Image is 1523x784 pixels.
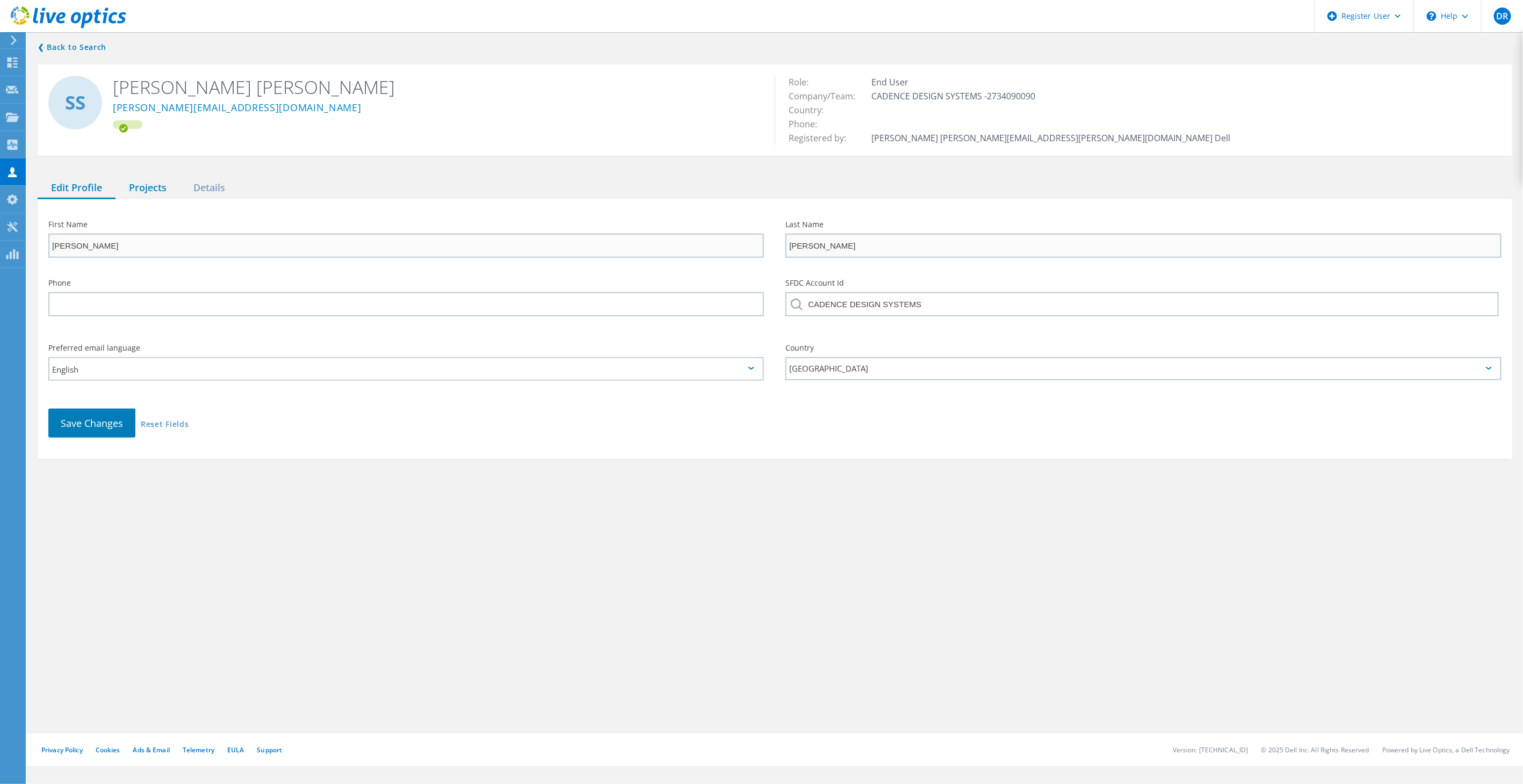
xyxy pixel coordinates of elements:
[785,221,1501,228] label: Last Name
[113,103,362,114] a: [PERSON_NAME][EMAIL_ADDRESS][DOMAIN_NAME]
[1427,11,1437,21] svg: \n
[38,177,116,199] div: Edit Profile
[227,745,244,754] a: EULA
[789,104,834,116] span: Country:
[789,132,857,144] span: Registered by:
[48,344,764,352] label: Preferred email language
[183,745,214,754] a: Telemetry
[869,131,1233,145] td: [PERSON_NAME] [PERSON_NAME][EMAIL_ADDRESS][PERSON_NAME][DOMAIN_NAME] Dell
[869,75,1233,89] td: End User
[38,41,106,54] a: Back to search
[785,279,1501,287] label: SFDC Account Id
[1261,745,1369,754] li: © 2025 Dell Inc. All Rights Reserved
[785,357,1501,380] div: [GEOGRAPHIC_DATA]
[41,745,83,754] a: Privacy Policy
[113,75,759,99] h2: [PERSON_NAME] [PERSON_NAME]
[116,177,180,199] div: Projects
[48,279,764,287] label: Phone
[61,417,123,430] span: Save Changes
[871,90,1046,102] span: CADENCE DESIGN SYSTEMS -2734090090
[257,745,282,754] a: Support
[48,221,764,228] label: First Name
[133,745,170,754] a: Ads & Email
[789,76,819,88] span: Role:
[1496,12,1508,20] span: DR
[11,23,126,30] a: Live Optics Dashboard
[96,745,120,754] a: Cookies
[65,93,85,112] span: ss
[141,420,189,430] a: Reset Fields
[1382,745,1510,754] li: Powered by Live Optics, a Dell Technology
[785,344,1501,352] label: Country
[789,118,828,130] span: Phone:
[789,90,866,102] span: Company/Team:
[1173,745,1248,754] li: Version: [TECHNICAL_ID]
[48,409,135,438] button: Save Changes
[180,177,239,199] div: Details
